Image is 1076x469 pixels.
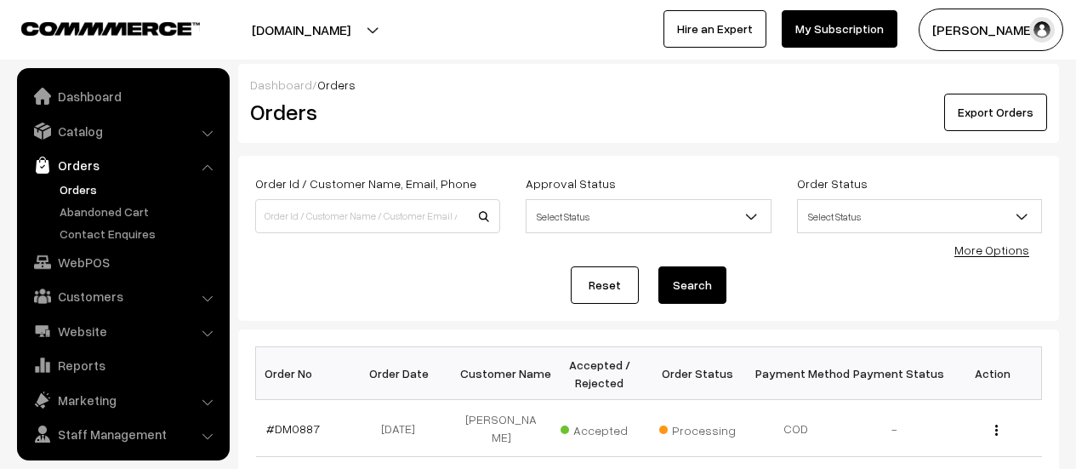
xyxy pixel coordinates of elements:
button: [DOMAIN_NAME] [192,9,410,51]
a: Orders [21,150,224,180]
span: Select Status [526,199,771,233]
input: Order Id / Customer Name / Customer Email / Customer Phone [255,199,500,233]
a: COMMMERCE [21,17,170,37]
th: Order No [256,347,355,400]
a: Catalog [21,116,224,146]
span: Accepted [561,417,646,439]
a: Reset [571,266,639,304]
td: [PERSON_NAME] [453,400,551,457]
th: Payment Status [845,347,944,400]
th: Customer Name [453,347,551,400]
a: Contact Enquires [55,225,224,243]
th: Order Status [649,347,748,400]
div: / [250,76,1047,94]
a: #DM0887 [266,421,320,436]
span: Select Status [798,202,1041,232]
a: Abandoned Cart [55,203,224,220]
label: Order Id / Customer Name, Email, Phone [255,174,476,192]
img: COMMMERCE [21,22,200,35]
img: Menu [995,425,998,436]
a: Hire an Expert [663,10,766,48]
a: Dashboard [250,77,312,92]
td: COD [747,400,845,457]
span: Orders [317,77,356,92]
a: My Subscription [782,10,897,48]
button: Search [658,266,726,304]
a: More Options [954,243,1029,257]
a: Dashboard [21,81,224,112]
td: [DATE] [354,400,453,457]
th: Payment Method [747,347,845,400]
a: Reports [21,350,224,380]
a: Customers [21,281,224,312]
span: Select Status [797,199,1042,233]
span: Processing [659,417,744,439]
th: Accepted / Rejected [550,347,649,400]
a: Staff Management [21,419,224,449]
th: Order Date [354,347,453,400]
label: Approval Status [526,174,616,192]
a: Orders [55,180,224,198]
th: Action [943,347,1042,400]
span: Select Status [527,202,770,232]
td: - [845,400,944,457]
button: [PERSON_NAME] [919,9,1063,51]
label: Order Status [797,174,868,192]
a: Website [21,316,224,346]
button: Export Orders [944,94,1047,131]
img: user [1029,17,1055,43]
h2: Orders [250,99,498,125]
a: WebPOS [21,247,224,277]
a: Marketing [21,385,224,415]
